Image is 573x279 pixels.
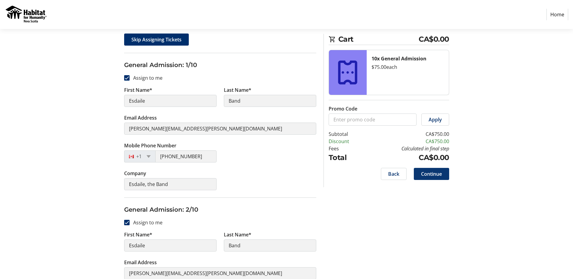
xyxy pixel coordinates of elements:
[124,142,176,149] label: Mobile Phone Number
[429,116,442,123] span: Apply
[329,145,365,152] td: Fees
[365,145,449,152] td: Calculated in final step
[124,170,146,177] label: Company
[124,34,189,46] button: Skip Assigning Tickets
[130,219,163,226] label: Assign to me
[372,55,427,62] strong: 10x General Admission
[546,9,568,20] a: Home
[388,170,399,178] span: Back
[329,138,365,145] td: Discount
[124,114,157,121] label: Email Address
[338,34,419,45] span: Cart
[155,150,217,162] input: (506) 234-5678
[372,63,444,71] div: $75.00 each
[419,34,449,45] span: CA$0.00
[414,168,449,180] button: Continue
[124,231,152,238] label: First Name*
[421,114,449,126] button: Apply
[329,152,365,163] td: Total
[365,138,449,145] td: CA$750.00
[224,231,251,238] label: Last Name*
[365,130,449,138] td: CA$750.00
[329,130,365,138] td: Subtotal
[130,74,163,82] label: Assign to me
[124,259,157,266] label: Email Address
[224,86,251,94] label: Last Name*
[124,205,316,214] h3: General Admission: 2/10
[124,86,152,94] label: First Name*
[365,152,449,163] td: CA$0.00
[131,36,182,43] span: Skip Assigning Tickets
[124,60,316,69] h3: General Admission: 1/10
[329,105,357,112] label: Promo Code
[329,114,417,126] input: Enter promo code
[421,170,442,178] span: Continue
[5,2,48,27] img: Habitat for Humanity Nova Scotia's Logo
[381,168,407,180] button: Back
